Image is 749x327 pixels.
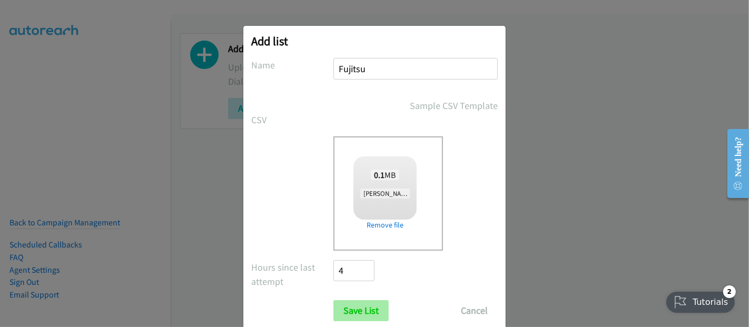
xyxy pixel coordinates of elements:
[410,98,498,113] a: Sample CSV Template
[251,260,333,289] label: Hours since last attempt
[371,170,399,180] span: MB
[333,300,389,321] input: Save List
[251,113,333,127] label: CSV
[360,189,603,199] span: [PERSON_NAME] + Fujitsu FY25Q3 Content Syndication - Digital Workplace - ANZ.csv
[353,220,417,231] a: Remove file
[251,34,498,48] h2: Add list
[719,122,749,205] iframe: Resource Center
[374,170,385,180] strong: 0.1
[451,300,498,321] button: Cancel
[660,281,741,319] iframe: Checklist
[251,58,333,72] label: Name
